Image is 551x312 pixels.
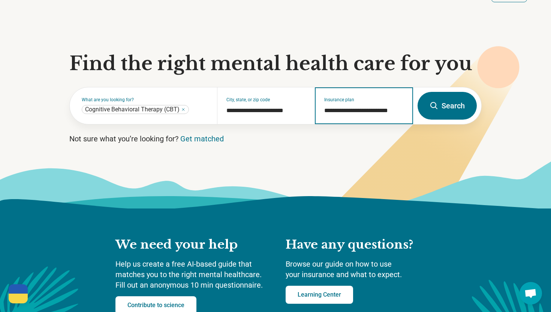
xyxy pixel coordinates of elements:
button: Cognitive Behavioral Therapy (CBT) [181,107,186,112]
p: Not sure what you’re looking for? [69,133,482,144]
p: Browse our guide on how to use your insurance and what to expect. [286,259,436,280]
h2: We need your help [115,237,271,253]
span: Cognitive Behavioral Therapy (CBT) [85,106,180,113]
button: Search [418,92,477,120]
p: Help us create a free AI-based guide that matches you to the right mental healthcare. Fill out an... [115,259,271,290]
h1: Find the right mental health care for you [69,52,482,75]
a: Learning Center [286,286,353,304]
div: Cognitive Behavioral Therapy (CBT) [82,105,189,114]
h2: Have any questions? [286,237,436,253]
label: What are you looking for? [82,97,208,102]
div: Open chat [520,282,542,304]
a: Get matched [180,134,224,143]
